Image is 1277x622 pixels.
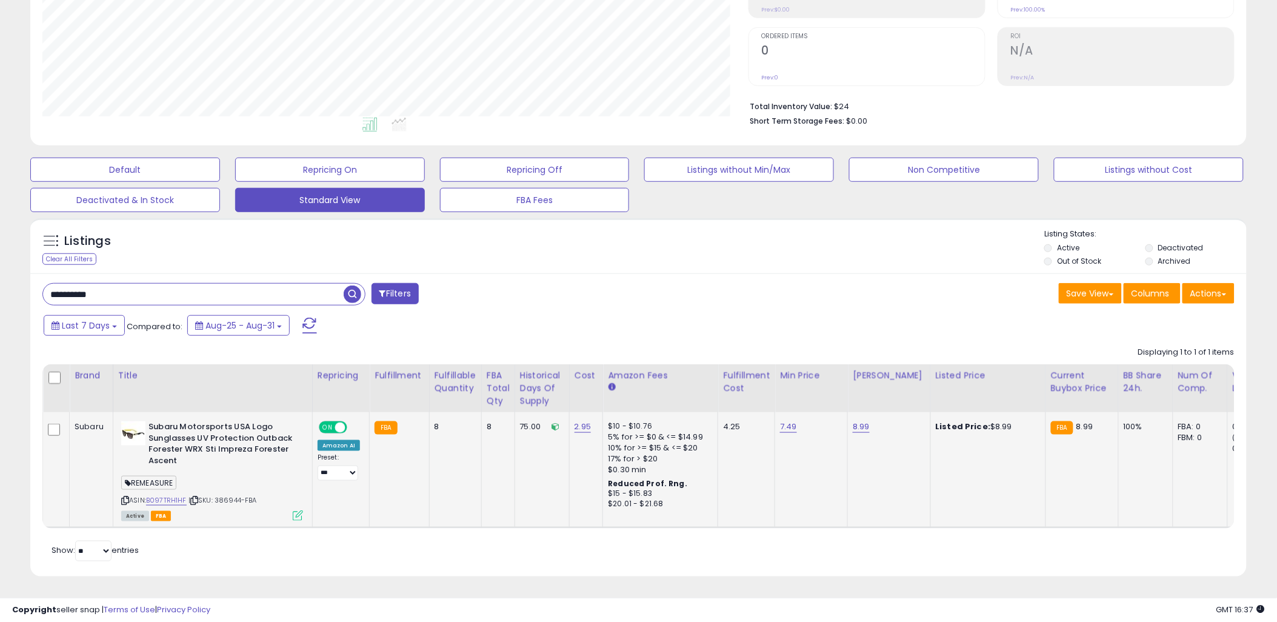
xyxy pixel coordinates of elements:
[151,511,172,521] span: FBA
[936,369,1041,382] div: Listed Price
[42,253,96,265] div: Clear All Filters
[345,423,365,433] span: OFF
[853,369,925,382] div: [PERSON_NAME]
[1124,421,1164,432] div: 100%
[487,421,505,432] div: 8
[52,544,139,556] span: Show: entries
[187,315,290,336] button: Aug-25 - Aug-31
[235,158,425,182] button: Repricing On
[762,44,985,60] h2: 0
[608,489,709,499] div: $15 - $15.83
[1011,74,1035,81] small: Prev: N/A
[723,369,770,395] div: Fulfillment Cost
[121,476,177,490] span: REMEASURE
[520,369,564,407] div: Historical Days Of Supply
[1178,369,1222,395] div: Num of Comp.
[1233,433,1250,443] small: (0%)
[608,432,709,443] div: 5% for >= $0 & <= $14.99
[372,283,419,304] button: Filters
[157,604,210,615] a: Privacy Policy
[375,421,397,435] small: FBA
[12,604,210,616] div: seller snap | |
[780,369,842,382] div: Min Price
[750,98,1225,113] li: $24
[1138,347,1235,358] div: Displaying 1 to 1 of 1 items
[30,188,220,212] button: Deactivated & In Stock
[75,421,104,432] div: Subaru
[762,74,779,81] small: Prev: 0
[75,369,108,382] div: Brand
[1124,283,1181,304] button: Columns
[440,188,630,212] button: FBA Fees
[1011,33,1234,40] span: ROI
[1178,421,1218,432] div: FBA: 0
[1044,229,1247,240] p: Listing States:
[750,101,833,112] b: Total Inventory Value:
[608,443,709,453] div: 10% for >= $15 & <= $20
[936,421,1036,432] div: $8.99
[750,116,845,126] b: Short Term Storage Fees:
[205,319,275,332] span: Aug-25 - Aug-31
[44,315,125,336] button: Last 7 Days
[118,369,307,382] div: Title
[723,421,765,432] div: 4.25
[1051,421,1073,435] small: FBA
[64,233,111,250] h5: Listings
[30,158,220,182] button: Default
[148,421,296,469] b: Subaru Motorsports USA Logo Sunglasses UV Protection Outback Forester WRX Sti Impreza Forester As...
[12,604,56,615] strong: Copyright
[1124,369,1168,395] div: BB Share 24h.
[853,421,870,433] a: 8.99
[1132,287,1170,299] span: Columns
[62,319,110,332] span: Last 7 Days
[146,495,187,506] a: B097TRH1HF
[608,464,709,475] div: $0.30 min
[608,382,615,393] small: Amazon Fees.
[121,421,145,446] img: 31QFoij151S._SL40_.jpg
[1233,369,1277,395] div: Velocity Last 7d
[575,369,598,382] div: Cost
[318,440,360,451] div: Amazon AI
[1158,256,1191,266] label: Archived
[608,478,687,489] b: Reduced Prof. Rng.
[608,421,709,432] div: $10 - $10.76
[1182,283,1235,304] button: Actions
[487,369,510,407] div: FBA Total Qty
[1051,369,1113,395] div: Current Buybox Price
[435,369,476,395] div: Fulfillable Quantity
[936,421,991,432] b: Listed Price:
[644,158,834,182] button: Listings without Min/Max
[1076,421,1093,432] span: 8.99
[435,421,472,432] div: 8
[849,158,1039,182] button: Non Competitive
[1057,256,1101,266] label: Out of Stock
[318,453,360,481] div: Preset:
[127,321,182,332] span: Compared to:
[1011,44,1234,60] h2: N/A
[575,421,592,433] a: 2.95
[780,421,797,433] a: 7.49
[1178,432,1218,443] div: FBM: 0
[608,499,709,509] div: $20.01 - $21.68
[440,158,630,182] button: Repricing Off
[1011,6,1045,13] small: Prev: 100.00%
[847,115,868,127] span: $0.00
[608,369,713,382] div: Amazon Fees
[1054,158,1244,182] button: Listings without Cost
[121,421,303,520] div: ASIN:
[121,511,149,521] span: All listings currently available for purchase on Amazon
[104,604,155,615] a: Terms of Use
[318,369,364,382] div: Repricing
[188,495,257,505] span: | SKU: 386944-FBA
[608,453,709,464] div: 17% for > $20
[1059,283,1122,304] button: Save View
[762,6,790,13] small: Prev: $0.00
[235,188,425,212] button: Standard View
[320,423,335,433] span: ON
[520,421,560,432] div: 75.00
[1057,242,1079,253] label: Active
[375,369,424,382] div: Fulfillment
[762,33,985,40] span: Ordered Items
[1216,604,1265,615] span: 2025-09-8 16:37 GMT
[1158,242,1204,253] label: Deactivated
